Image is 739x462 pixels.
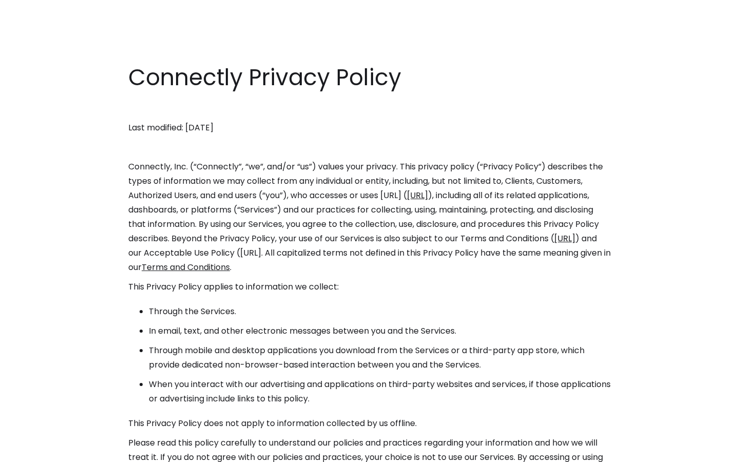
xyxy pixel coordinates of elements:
[128,140,611,155] p: ‍
[128,101,611,115] p: ‍
[128,121,611,135] p: Last modified: [DATE]
[554,233,575,244] a: [URL]
[407,189,428,201] a: [URL]
[149,343,611,372] li: Through mobile and desktop applications you download from the Services or a third-party app store...
[149,304,611,319] li: Through the Services.
[149,324,611,338] li: In email, text, and other electronic messages between you and the Services.
[128,416,611,431] p: This Privacy Policy does not apply to information collected by us offline.
[149,377,611,406] li: When you interact with our advertising and applications on third-party websites and services, if ...
[128,62,611,93] h1: Connectly Privacy Policy
[128,280,611,294] p: This Privacy Policy applies to information we collect:
[10,443,62,458] aside: Language selected: English
[21,444,62,458] ul: Language list
[142,261,230,273] a: Terms and Conditions
[128,160,611,275] p: Connectly, Inc. (“Connectly”, “we”, and/or “us”) values your privacy. This privacy policy (“Priva...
